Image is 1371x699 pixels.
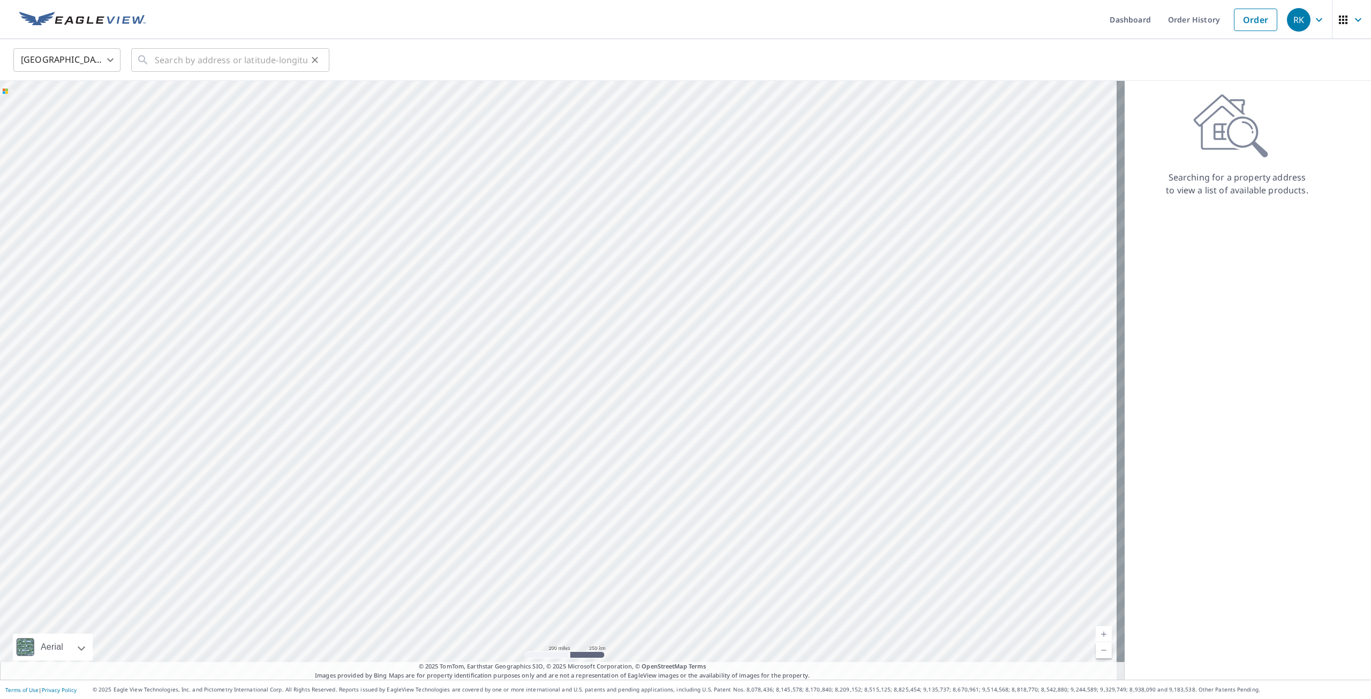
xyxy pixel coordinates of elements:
a: Order [1234,9,1277,31]
a: OpenStreetMap [642,662,687,670]
span: © 2025 TomTom, Earthstar Geographics SIO, © 2025 Microsoft Corporation, © [419,662,706,671]
a: Terms of Use [5,686,39,694]
img: EV Logo [19,12,146,28]
p: | [5,687,77,693]
a: Privacy Policy [42,686,77,694]
input: Search by address or latitude-longitude [155,45,307,75]
p: © 2025 Eagle View Technologies, Inc. and Pictometry International Corp. All Rights Reserved. Repo... [93,686,1366,694]
p: Searching for a property address to view a list of available products. [1165,171,1309,197]
a: Current Level 5, Zoom Out [1096,642,1112,658]
div: [GEOGRAPHIC_DATA] [13,45,120,75]
button: Clear [307,52,322,67]
a: Current Level 5, Zoom In [1096,626,1112,642]
div: Aerial [13,634,93,660]
div: Aerial [37,634,66,660]
div: RK [1287,8,1310,32]
a: Terms [689,662,706,670]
